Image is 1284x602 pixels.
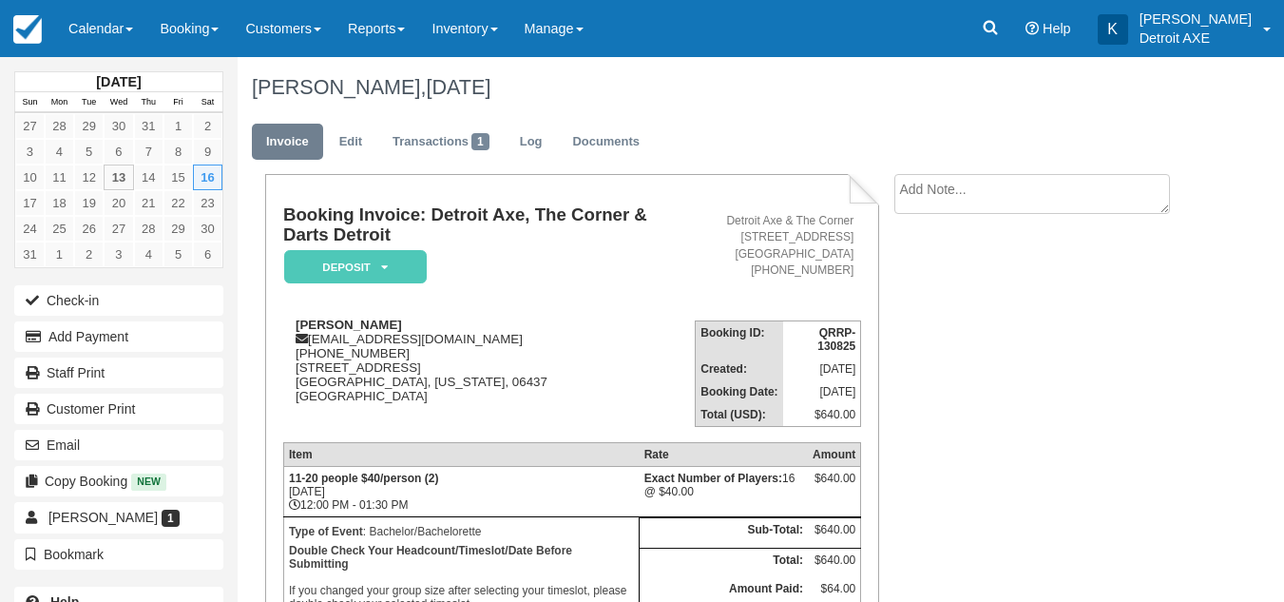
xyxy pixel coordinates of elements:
[289,522,634,541] p: : Bachelor/Bachelorette
[134,190,163,216] a: 21
[13,15,42,44] img: checkfront-main-nav-mini-logo.png
[640,467,808,517] td: 16 @ $40.00
[104,190,133,216] a: 20
[1025,22,1039,35] i: Help
[45,242,74,267] a: 1
[15,242,45,267] a: 31
[104,113,133,139] a: 30
[783,403,861,427] td: $640.00
[14,394,223,424] a: Customer Print
[163,216,193,242] a: 29
[131,474,166,490] span: New
[426,75,490,99] span: [DATE]
[45,190,74,216] a: 18
[783,380,861,403] td: [DATE]
[471,133,489,150] span: 1
[193,165,222,190] a: 16
[134,92,163,113] th: Thu
[74,113,104,139] a: 29
[15,216,45,242] a: 24
[96,74,141,89] strong: [DATE]
[14,321,223,352] button: Add Payment
[15,190,45,216] a: 17
[48,510,158,525] span: [PERSON_NAME]
[702,213,853,279] address: Detroit Axe & The Corner [STREET_ADDRESS] [GEOGRAPHIC_DATA] [PHONE_NUMBER]
[15,165,45,190] a: 10
[45,92,74,113] th: Mon
[74,139,104,165] a: 5
[506,124,557,161] a: Log
[1140,10,1252,29] p: [PERSON_NAME]
[644,472,782,485] strong: Exact Number of Players
[163,92,193,113] th: Fri
[783,358,861,380] td: [DATE]
[696,358,783,380] th: Created:
[193,190,222,216] a: 23
[15,113,45,139] a: 27
[296,318,402,332] strong: [PERSON_NAME]
[74,190,104,216] a: 19
[134,139,163,165] a: 7
[289,472,438,485] strong: 11-20 people $40/person (2)
[45,165,74,190] a: 11
[808,518,861,548] td: $640.00
[45,139,74,165] a: 4
[284,250,427,283] em: Deposit
[134,242,163,267] a: 4
[74,165,104,190] a: 12
[14,466,223,496] button: Copy Booking New
[808,443,861,467] th: Amount
[45,216,74,242] a: 25
[283,443,639,467] th: Item
[283,467,639,517] td: [DATE] 12:00 PM - 01:30 PM
[289,544,572,571] b: Double Check Your Headcount/Timeslot/Date Before Submitting
[283,205,695,244] h1: Booking Invoice: Detroit Axe, The Corner & Darts Detroit
[104,242,133,267] a: 3
[134,165,163,190] a: 14
[283,318,695,427] div: [EMAIL_ADDRESS][DOMAIN_NAME] [PHONE_NUMBER] [STREET_ADDRESS] [GEOGRAPHIC_DATA], [US_STATE], 06437...
[193,113,222,139] a: 2
[15,92,45,113] th: Sun
[163,190,193,216] a: 22
[14,539,223,570] button: Bookmark
[283,249,420,284] a: Deposit
[696,320,783,358] th: Booking ID:
[325,124,376,161] a: Edit
[193,139,222,165] a: 9
[14,502,223,533] a: [PERSON_NAME] 1
[1043,21,1071,36] span: Help
[74,92,104,113] th: Tue
[558,124,654,161] a: Documents
[640,548,808,577] th: Total:
[193,92,222,113] th: Sat
[808,548,861,577] td: $640.00
[162,510,180,527] span: 1
[163,242,193,267] a: 5
[104,139,133,165] a: 6
[74,242,104,267] a: 2
[15,139,45,165] a: 3
[163,113,193,139] a: 1
[640,518,808,548] th: Sub-Total:
[252,76,1186,99] h1: [PERSON_NAME],
[134,216,163,242] a: 28
[104,216,133,242] a: 27
[14,358,223,388] a: Staff Print
[104,165,133,190] a: 13
[817,326,855,353] strong: QRRP-130825
[74,216,104,242] a: 26
[696,403,783,427] th: Total (USD):
[193,242,222,267] a: 6
[163,139,193,165] a: 8
[252,124,323,161] a: Invoice
[1098,14,1128,45] div: K
[1140,29,1252,48] p: Detroit AXE
[193,216,222,242] a: 30
[134,113,163,139] a: 31
[813,472,855,500] div: $640.00
[45,113,74,139] a: 28
[640,443,808,467] th: Rate
[696,380,783,403] th: Booking Date:
[289,525,363,538] strong: Type of Event
[378,124,504,161] a: Transactions1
